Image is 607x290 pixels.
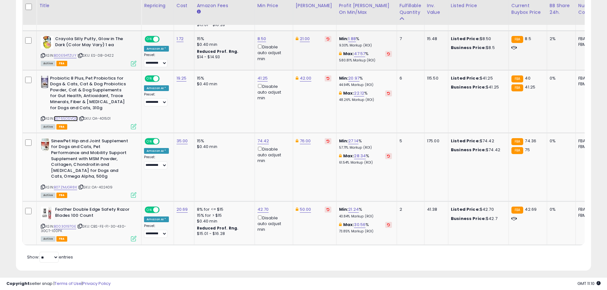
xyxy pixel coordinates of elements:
span: Show: entries [27,254,73,260]
b: Business Price: [451,84,486,90]
a: 1.72 [177,36,184,42]
div: 15% [197,36,250,42]
span: OFF [159,207,169,213]
span: ON [145,76,153,81]
div: % [339,36,392,48]
a: 19.25 [177,75,187,81]
span: ON [145,138,153,144]
p: 48.26% Markup (ROI) [339,98,392,102]
div: FBM: 0 [578,81,599,87]
a: B0765DSVQD [54,116,78,121]
div: 8% for <= $15 [197,207,250,212]
b: Min: [339,206,349,212]
b: Reduced Prof. Rng. [197,225,239,231]
small: FBA [511,36,523,43]
b: Business Price: [451,147,486,153]
div: Preset: [144,92,169,107]
div: BB Share 24h. [550,2,573,16]
div: FBA: 2 [578,207,599,212]
div: 6 [400,75,419,81]
span: All listings currently available for purchase on Amazon [41,193,55,198]
div: $74.42 [451,147,504,153]
div: FBA: 9 [578,75,599,81]
img: 41ld7GxLM3L._SL40_.jpg [41,138,49,151]
div: % [339,51,392,63]
div: FBM: 4 [578,42,599,47]
a: 76.00 [300,138,311,144]
b: Min: [339,75,349,81]
small: FBA [511,84,523,91]
div: 0% [550,207,571,212]
div: Disable auto adjust min [257,83,288,101]
span: | SKU: OA-401501 [79,116,111,121]
b: Min: [339,138,349,144]
a: B0030197GE [54,224,76,229]
img: 41WericdF4L._SL40_.jpg [41,207,54,219]
a: 20.97 [348,75,359,81]
small: FBA [511,75,523,82]
div: Amazon AI * [144,216,169,222]
div: Preset: [144,155,169,169]
span: 41.25 [525,84,535,90]
span: 74.36 [525,138,536,144]
div: FBM: 1 [578,213,599,218]
div: Amazon Fees [197,2,252,9]
b: Listed Price: [451,138,480,144]
div: $0.40 min [197,42,250,47]
span: 2025-09-12 11:10 GMT [577,280,601,286]
div: $14 - $14.93 [197,54,250,60]
p: 73.85% Markup (ROI) [339,229,392,234]
div: % [339,75,392,87]
span: All listings currently available for purchase on Amazon [41,124,55,130]
div: Listed Price [451,2,506,9]
b: SinewPet Hip and Joint Supplement for Dogs and Cats, Pet Performance and Mobility Support Supplem... [51,138,128,181]
div: % [339,207,392,218]
a: 27.14 [348,138,358,144]
small: FBA [511,207,523,214]
small: Amazon Fees. [197,9,201,15]
div: 0% [550,75,571,81]
div: Disable auto adjust min [257,145,288,164]
span: | SKU: OA-402409 [78,185,113,190]
span: All listings currently available for purchase on Amazon [41,236,55,242]
div: ASIN: [41,75,136,129]
span: | SKU: CBS-FE-F1-30-430-30CT-100PK [41,224,126,233]
span: OFF [159,76,169,81]
div: Preset: [144,53,169,67]
div: 2 [400,207,419,212]
span: FBA [56,193,67,198]
b: Crayola Silly Putty, Glow in The Dark (Color May Vary) 1 ea [55,36,133,49]
p: 57.71% Markup (ROI) [339,145,392,150]
span: | SKU: ES-08-0422 [77,53,114,58]
div: 115.50 [427,75,443,81]
a: 42.70 [257,206,269,213]
div: 7 [400,36,419,42]
div: $0.40 min [197,218,250,224]
b: Listed Price: [451,75,480,81]
b: Feather Double Edge Safety Razor Blades 100 Count [55,207,133,220]
span: 40 [525,75,530,81]
div: seller snap | | [6,281,111,287]
div: Amazon AI * [144,85,169,91]
a: B07ZMJGR8K [54,185,77,190]
a: 8.50 [257,36,266,42]
a: B00E94TZUY [54,53,76,58]
div: ASIN: [41,138,136,197]
div: $0.40 min [197,81,250,87]
span: FBA [56,61,67,66]
b: Business Price: [451,45,486,51]
a: Privacy Policy [83,280,111,286]
small: FBA [511,138,523,145]
img: 51QmZlDM-RL._SL40_.jpg [41,36,54,49]
div: % [339,138,392,150]
div: $74.42 [451,138,504,144]
div: 15.48 [427,36,443,42]
div: 175.00 [427,138,443,144]
div: Repricing [144,2,171,9]
div: $8.5 [451,45,504,51]
span: 8.5 [525,36,531,42]
div: ASIN: [41,207,136,241]
div: 5 [400,138,419,144]
span: 42.69 [525,206,537,212]
div: 15% [197,75,250,81]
